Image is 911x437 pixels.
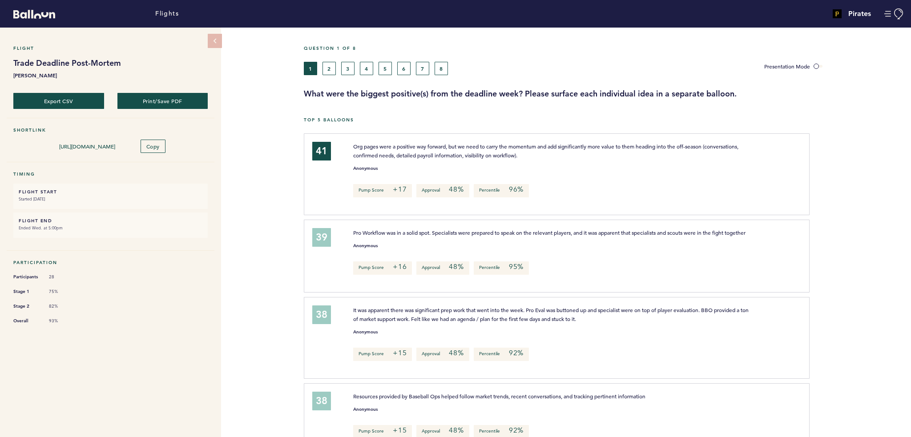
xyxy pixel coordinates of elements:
button: 4 [360,62,373,75]
button: Export CSV [13,93,104,109]
h6: FLIGHT END [19,218,202,224]
button: Manage Account [884,8,904,20]
span: 82% [49,303,76,309]
span: 93% [49,318,76,324]
a: Balloon [7,9,55,18]
div: 39 [312,228,331,247]
em: +15 [393,426,407,435]
h1: Trade Deadline Post-Mortem [13,58,208,68]
p: Pump Score [353,348,412,361]
small: Anonymous [353,244,378,248]
span: Pro Workflow was in a solid spot. Specialists were prepared to speak on the relevant players, and... [353,229,746,236]
span: 28 [49,274,76,280]
span: Stage 2 [13,302,40,311]
h5: Shortlink [13,127,208,133]
em: 92% [509,349,524,357]
button: 6 [397,62,411,75]
em: 48% [449,262,464,271]
em: +15 [393,349,407,357]
span: Org pages were a positive way forward, but we need to carry the momentum and add significantly mo... [353,143,740,159]
h5: Question 1 of 8 [304,45,904,51]
p: Pump Score [353,184,412,197]
p: Percentile [474,348,529,361]
div: 38 [312,392,331,410]
span: Resources provided by Baseball Ops helped follow market trends, recent conversations, and trackin... [353,393,645,400]
p: Approval [416,348,469,361]
span: Presentation Mode [764,63,810,70]
h4: Pirates [848,8,871,19]
em: 48% [449,349,464,357]
small: Ended Wed. at 5:00pm [19,224,202,233]
small: Anonymous [353,166,378,171]
h5: Participation [13,260,208,265]
em: +17 [393,185,407,194]
div: 38 [312,305,331,324]
span: Copy [146,143,160,150]
button: 7 [416,62,429,75]
h5: Top 5 Balloons [304,117,904,123]
h3: What were the biggest positive(s) from the deadline week? Please surface each individual idea in ... [304,88,904,99]
button: Copy [141,140,165,153]
p: Approval [416,261,469,275]
small: Anonymous [353,330,378,334]
span: 75% [49,289,76,295]
p: Percentile [474,184,529,197]
em: 92% [509,426,524,435]
button: Print/Save PDF [117,93,208,109]
span: Stage 1 [13,287,40,296]
em: 95% [509,262,524,271]
p: Percentile [474,261,529,275]
svg: Balloon [13,10,55,19]
button: 3 [341,62,355,75]
span: Participants [13,273,40,281]
a: Flights [155,9,179,19]
p: Pump Score [353,261,412,275]
span: Overall [13,317,40,325]
em: 48% [449,426,464,435]
button: 5 [379,62,392,75]
button: 1 [304,62,317,75]
button: 2 [322,62,336,75]
button: 8 [435,62,448,75]
h5: Timing [13,171,208,177]
p: Approval [416,184,469,197]
small: Started [DATE] [19,195,202,204]
b: [PERSON_NAME] [13,71,208,80]
h6: FLIGHT START [19,189,202,195]
h5: Flight [13,45,208,51]
em: +16 [393,262,407,271]
div: 41 [312,142,331,160]
em: 96% [509,185,524,194]
small: Anonymous [353,407,378,412]
span: It was apparent there was significant prep work that went into the week. Pro Eval was buttoned up... [353,306,750,322]
em: 48% [449,185,464,194]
